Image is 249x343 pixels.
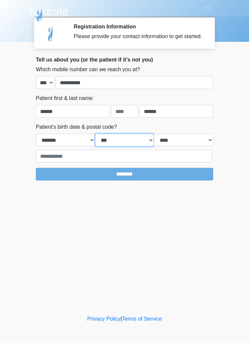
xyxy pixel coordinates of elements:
[120,316,122,322] a: |
[74,32,203,40] div: Please provide your contact information to get started.
[36,66,140,74] label: Which mobile number can we reach you at?
[29,5,69,22] img: Hydrate IV Bar - Chandler Logo
[41,23,61,43] img: Agent Avatar
[36,123,117,131] label: Patient's birth date & postal code?
[122,316,162,322] a: Terms of Service
[36,94,94,102] label: Patient first & last name:
[87,316,121,322] a: Privacy Policy
[36,56,213,63] h2: Tell us about you (or the patient if it's not you)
